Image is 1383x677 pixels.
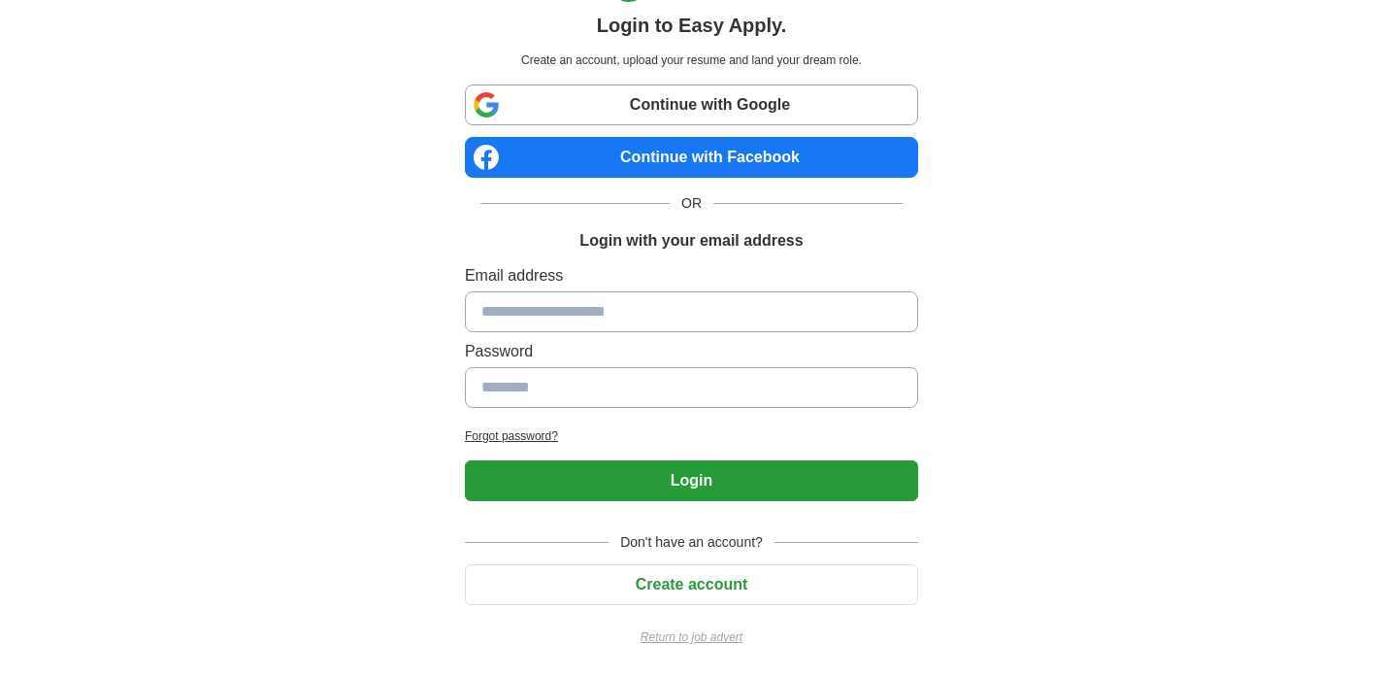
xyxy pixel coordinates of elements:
[465,576,918,592] a: Create account
[465,564,918,605] button: Create account
[670,193,713,214] span: OR
[579,229,803,253] h1: Login with your email address
[597,11,787,40] h1: Login to Easy Apply.
[465,628,918,646] a: Return to job advert
[465,264,918,288] label: Email address
[469,51,914,69] p: Create an account, upload your resume and land your dream role.
[465,460,918,501] button: Login
[465,427,918,445] a: Forgot password?
[465,137,918,178] a: Continue with Facebook
[465,340,918,363] label: Password
[465,85,918,125] a: Continue with Google
[609,532,774,553] span: Don't have an account?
